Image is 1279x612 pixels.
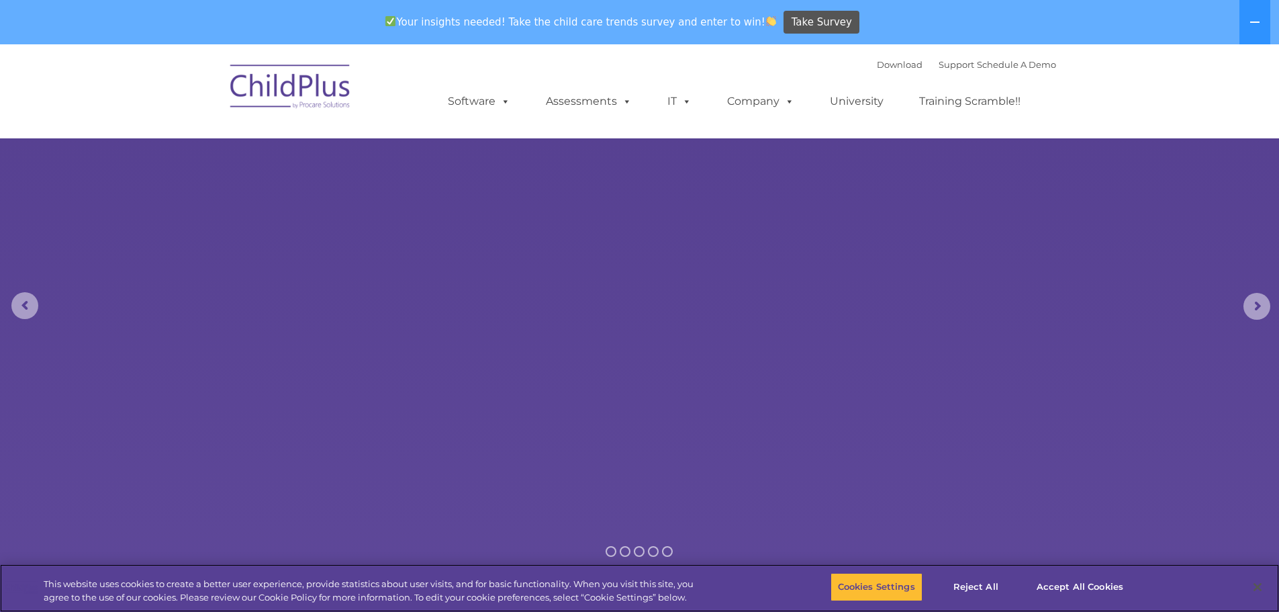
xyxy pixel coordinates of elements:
[654,88,705,115] a: IT
[224,55,358,122] img: ChildPlus by Procare Solutions
[187,144,244,154] span: Phone number
[934,573,1018,601] button: Reject All
[906,88,1034,115] a: Training Scramble!!
[792,11,852,34] span: Take Survey
[816,88,897,115] a: University
[44,578,704,604] div: This website uses cookies to create a better user experience, provide statistics about user visit...
[385,16,395,26] img: ✅
[977,59,1056,70] a: Schedule A Demo
[877,59,1056,70] font: |
[831,573,922,601] button: Cookies Settings
[877,59,922,70] a: Download
[532,88,645,115] a: Assessments
[766,16,776,26] img: 👏
[187,89,228,99] span: Last name
[714,88,808,115] a: Company
[1243,572,1272,602] button: Close
[380,9,782,35] span: Your insights needed! Take the child care trends survey and enter to win!
[434,88,524,115] a: Software
[784,11,859,34] a: Take Survey
[939,59,974,70] a: Support
[1029,573,1131,601] button: Accept All Cookies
